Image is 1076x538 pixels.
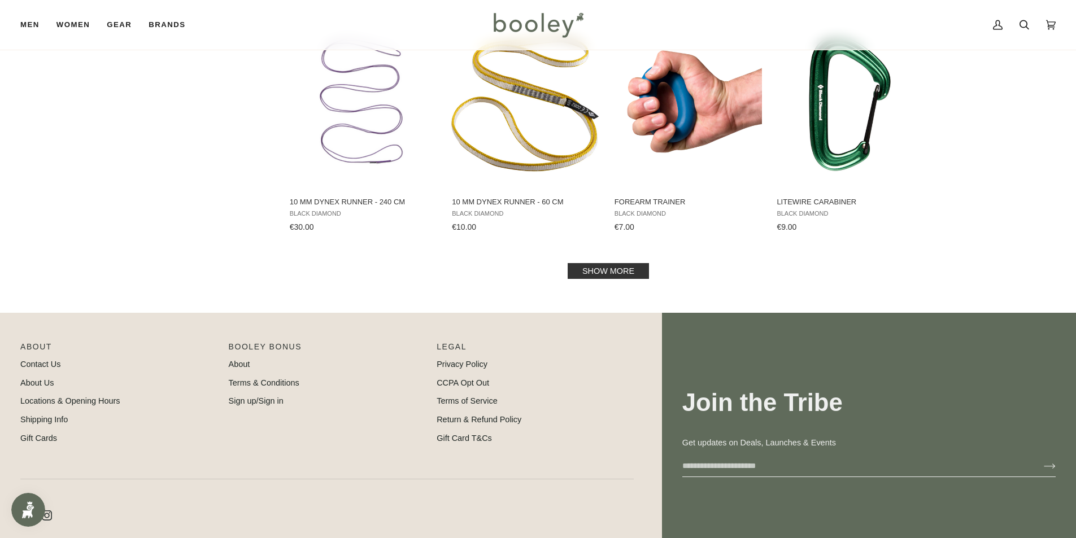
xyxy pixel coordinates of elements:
[229,378,299,387] a: Terms & Conditions
[682,456,1026,476] input: your-email@example.com
[452,197,598,207] span: 10 mm Dynex Runner - 60 cm
[437,415,521,424] a: Return & Refund Policy
[615,210,761,217] span: Black Diamond
[775,19,925,236] a: Litewire Carabiner
[450,19,600,236] a: 10 mm Dynex Runner - 60 cm
[290,266,927,275] div: Pagination
[229,396,284,405] a: Sign up/Sign in
[290,222,314,231] span: €30.00
[437,341,634,358] p: Pipeline_Footer Sub
[20,341,217,358] p: Pipeline_Footer Main
[437,434,492,443] a: Gift Card T&Cs
[437,378,489,387] a: CCPA Opt Out
[20,378,54,387] a: About Us
[568,263,649,279] a: Show more
[229,341,426,358] p: Booley Bonus
[613,19,763,236] a: Forearm Trainer
[682,387,1056,418] h3: Join the Tribe
[775,29,925,178] img: Litewire Carabiner Green - Booley Galway
[11,493,45,527] iframe: Button to open loyalty program pop-up
[615,197,761,207] span: Forearm Trainer
[149,19,185,30] span: Brands
[452,222,476,231] span: €10.00
[452,210,598,217] span: Black Diamond
[288,19,438,236] a: 10 mm Dynex Runner - 240 cm
[437,396,498,405] a: Terms of Service
[20,415,68,424] a: Shipping Info
[777,222,796,231] span: €9.00
[290,197,436,207] span: 10 mm Dynex Runner - 240 cm
[20,19,40,30] span: Men
[615,222,634,231] span: €7.00
[613,29,763,178] img: Forearm Trainer
[229,360,250,369] a: About
[20,434,57,443] a: Gift Cards
[56,19,90,30] span: Women
[682,437,1056,449] p: Get updates on Deals, Launches & Events
[777,197,923,207] span: Litewire Carabiner
[290,210,436,217] span: Black Diamond
[437,360,487,369] a: Privacy Policy
[20,360,60,369] a: Contact Us
[107,19,132,30] span: Gear
[489,8,587,41] img: Booley
[20,396,120,405] a: Locations & Opening Hours
[1026,457,1056,475] button: Join
[450,29,600,178] img: 10mm Dynex Runner 60cm - Booley Galway
[777,210,923,217] span: Black Diamond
